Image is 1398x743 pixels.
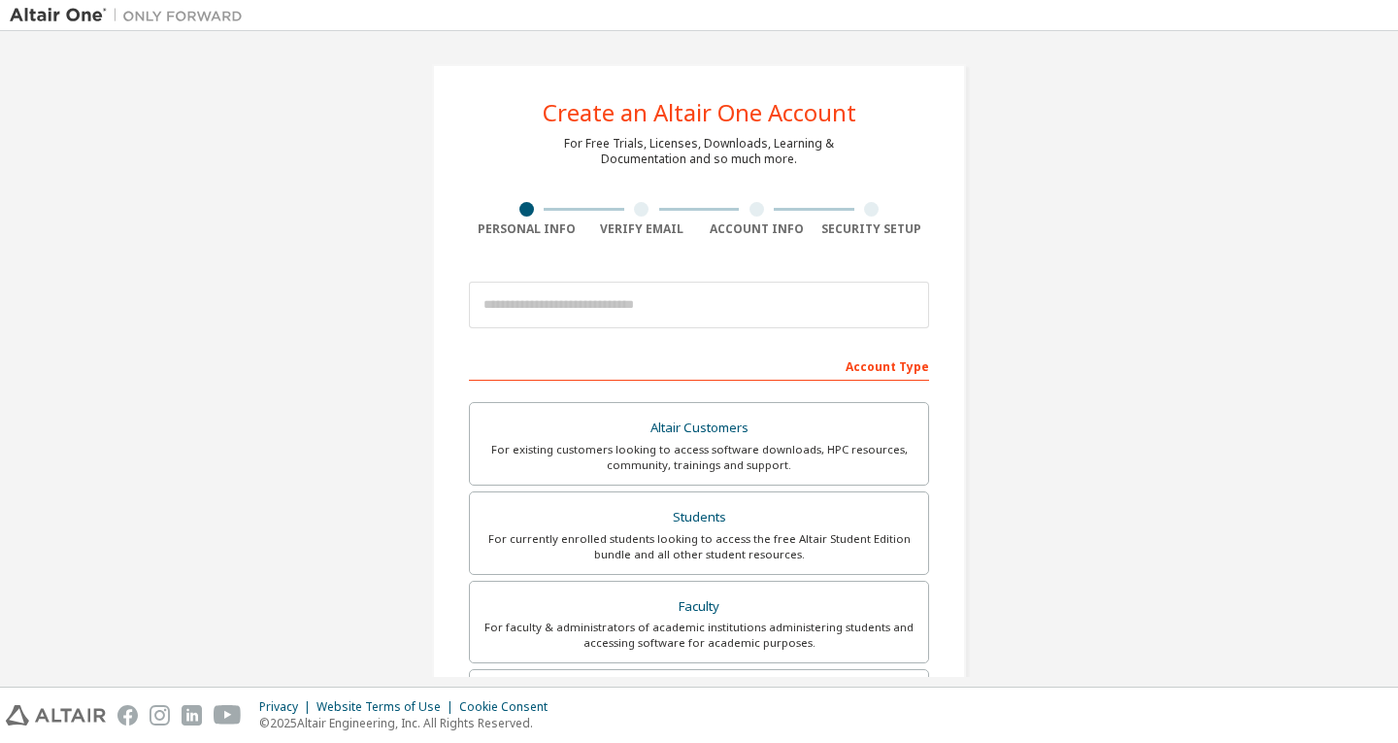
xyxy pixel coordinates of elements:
div: For currently enrolled students looking to access the free Altair Student Edition bundle and all ... [482,531,916,562]
div: For Free Trials, Licenses, Downloads, Learning & Documentation and so much more. [564,136,834,167]
img: linkedin.svg [182,705,202,726]
div: Cookie Consent [459,699,559,715]
img: instagram.svg [150,705,170,726]
div: Account Type [469,350,929,381]
div: Altair Customers [482,415,916,442]
div: Verify Email [584,221,700,237]
div: Account Info [699,221,815,237]
div: Students [482,504,916,531]
img: youtube.svg [214,705,242,726]
div: Website Terms of Use [316,699,459,715]
div: Faculty [482,593,916,621]
div: Security Setup [815,221,930,237]
img: Altair One [10,6,252,25]
img: facebook.svg [117,705,138,726]
img: altair_logo.svg [6,705,106,726]
p: © 2025 Altair Engineering, Inc. All Rights Reserved. [259,715,559,731]
div: Privacy [259,699,316,715]
div: Create an Altair One Account [543,101,856,124]
div: For faculty & administrators of academic institutions administering students and accessing softwa... [482,620,916,651]
div: For existing customers looking to access software downloads, HPC resources, community, trainings ... [482,442,916,473]
div: Personal Info [469,221,584,237]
